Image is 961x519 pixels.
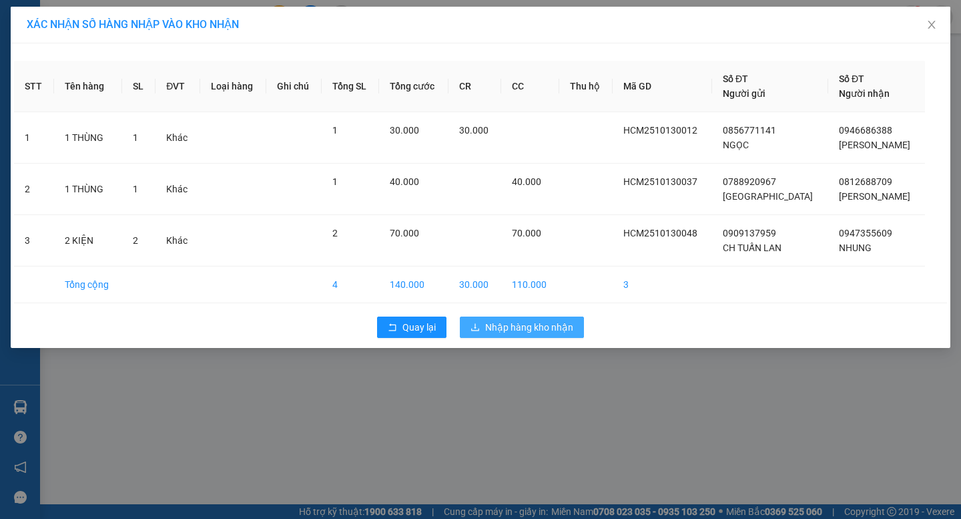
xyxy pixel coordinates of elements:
[14,164,54,215] td: 2
[913,7,950,44] button: Close
[839,73,864,84] span: Số ĐT
[723,228,776,238] span: 0909137959
[501,267,559,303] td: 110.000
[512,176,541,187] span: 40.000
[14,61,54,112] th: STT
[839,140,910,150] span: [PERSON_NAME]
[723,191,813,202] span: [GEOGRAPHIC_DATA]
[839,228,892,238] span: 0947355609
[839,242,872,253] span: NHUNG
[122,61,155,112] th: SL
[613,267,712,303] td: 3
[155,112,200,164] td: Khác
[54,112,122,164] td: 1 THÙNG
[14,215,54,267] td: 3
[623,228,697,238] span: HCM2510130048
[723,140,749,150] span: NGỌC
[54,215,122,267] td: 2 KIỆN
[379,61,448,112] th: Tổng cước
[155,215,200,267] td: Khác
[723,242,781,253] span: CH TUẤN LAN
[390,176,419,187] span: 40.000
[460,317,584,338] button: downloadNhập hàng kho nhận
[390,228,419,238] span: 70.000
[332,125,338,136] span: 1
[402,320,436,335] span: Quay lại
[390,125,419,136] span: 30.000
[155,164,200,215] td: Khác
[839,176,892,187] span: 0812688709
[485,320,573,335] span: Nhập hàng kho nhận
[266,61,322,112] th: Ghi chú
[379,267,448,303] td: 140.000
[54,267,122,303] td: Tổng cộng
[322,267,379,303] td: 4
[559,61,613,112] th: Thu hộ
[839,125,892,136] span: 0946686388
[512,228,541,238] span: 70.000
[448,61,501,112] th: CR
[926,19,937,30] span: close
[388,323,397,333] span: rollback
[501,61,559,112] th: CC
[332,228,338,238] span: 2
[332,176,338,187] span: 1
[623,176,697,187] span: HCM2510130037
[448,267,501,303] td: 30.000
[723,73,748,84] span: Số ĐT
[613,61,712,112] th: Mã GD
[133,184,138,194] span: 1
[623,125,697,136] span: HCM2510130012
[14,112,54,164] td: 1
[839,191,910,202] span: [PERSON_NAME]
[377,317,446,338] button: rollbackQuay lại
[723,88,765,99] span: Người gửi
[723,125,776,136] span: 0856771141
[155,61,200,112] th: ĐVT
[54,61,122,112] th: Tên hàng
[200,61,266,112] th: Loại hàng
[723,176,776,187] span: 0788920967
[27,18,239,31] span: XÁC NHẬN SỐ HÀNG NHẬP VÀO KHO NHẬN
[133,235,138,246] span: 2
[322,61,379,112] th: Tổng SL
[133,132,138,143] span: 1
[839,88,890,99] span: Người nhận
[459,125,489,136] span: 30.000
[470,323,480,333] span: download
[54,164,122,215] td: 1 THÙNG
